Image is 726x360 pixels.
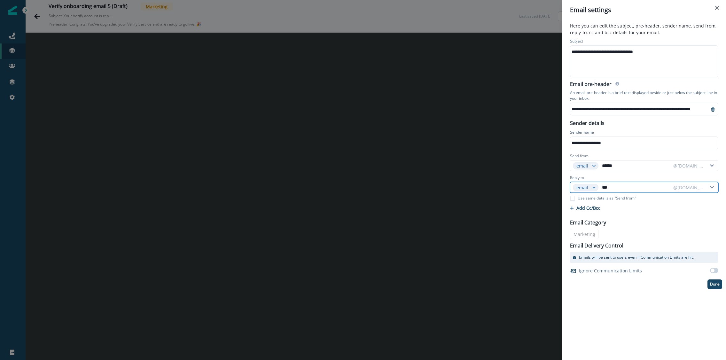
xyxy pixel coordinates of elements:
[570,38,583,45] p: Subject
[570,219,606,226] p: Email Category
[566,118,608,127] p: Sender details
[579,254,694,260] p: Emails will be sent to users even if Communication Limits are hit.
[570,175,584,181] label: Reply to
[570,89,718,103] p: An email pre-header is a brief text displayed beside or just below the subject line in your inbox.
[579,267,642,274] p: Ignore Communication Limits
[570,153,589,159] label: Send from
[712,3,722,13] button: Close
[570,5,718,15] div: Email settings
[570,242,623,249] p: Email Delivery Control
[576,162,589,169] div: email
[710,282,720,286] p: Done
[710,107,715,112] svg: remove-preheader
[570,205,600,211] button: Add Cc/Bcc
[673,162,704,169] div: @[DOMAIN_NAME]
[576,184,589,191] div: email
[578,195,636,201] p: Use same details as "Send from"
[570,81,612,89] h2: Email pre-header
[673,184,704,191] div: @[DOMAIN_NAME]
[707,279,722,289] button: Done
[570,129,594,137] p: Sender name
[566,22,722,37] p: Here you can edit the subject, pre-header, sender name, send from, reply-to, cc and bcc details f...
